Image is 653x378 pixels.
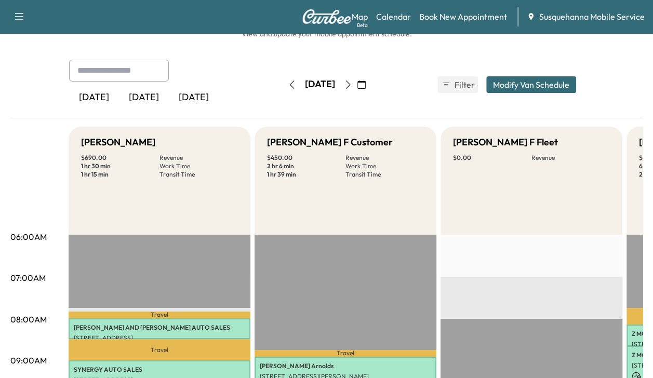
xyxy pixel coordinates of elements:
h5: [PERSON_NAME] F Customer [267,135,393,150]
button: Modify Van Schedule [486,76,576,93]
h6: View and update your mobile appointment schedule. [10,29,643,39]
p: 07:00AM [10,272,46,284]
p: $ 0.00 [453,154,531,162]
p: Revenue [531,154,610,162]
p: [STREET_ADDRESS] [74,334,245,342]
div: [DATE] [119,86,169,110]
div: [DATE] [305,78,335,91]
p: $ 690.00 [81,154,159,162]
span: Susquehanna Mobile Service [539,10,645,23]
p: [PERSON_NAME] AND [PERSON_NAME] AUTO SALES [74,323,245,332]
p: Travel [255,350,436,357]
p: 06:00AM [10,231,47,243]
p: Transit Time [159,170,238,179]
a: MapBeta [352,10,368,23]
h5: [PERSON_NAME] F Fleet [453,135,558,150]
p: Revenue [345,154,424,162]
p: Work Time [159,162,238,170]
p: 1 hr 15 min [81,170,159,179]
p: SYNERGY AUTO SALES [74,366,245,374]
div: [DATE] [69,86,119,110]
p: [PERSON_NAME] Arnolds [260,362,431,370]
p: 08:00AM [10,313,47,326]
div: Beta [357,21,368,29]
p: 09:00AM [10,354,47,367]
h5: [PERSON_NAME] [81,135,155,150]
a: Book New Appointment [419,10,507,23]
div: [DATE] [169,86,219,110]
span: Filter [455,78,473,91]
a: Calendar [376,10,411,23]
p: Travel [69,312,250,318]
p: 1 hr 39 min [267,170,345,179]
p: 1 hr 30 min [81,162,159,170]
p: Transit Time [345,170,424,179]
button: Filter [437,76,478,93]
img: Curbee Logo [302,9,352,24]
p: Revenue [159,154,238,162]
p: $ 450.00 [267,154,345,162]
p: Work Time [345,162,424,170]
p: 2 hr 6 min [267,162,345,170]
p: Travel [69,339,250,360]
